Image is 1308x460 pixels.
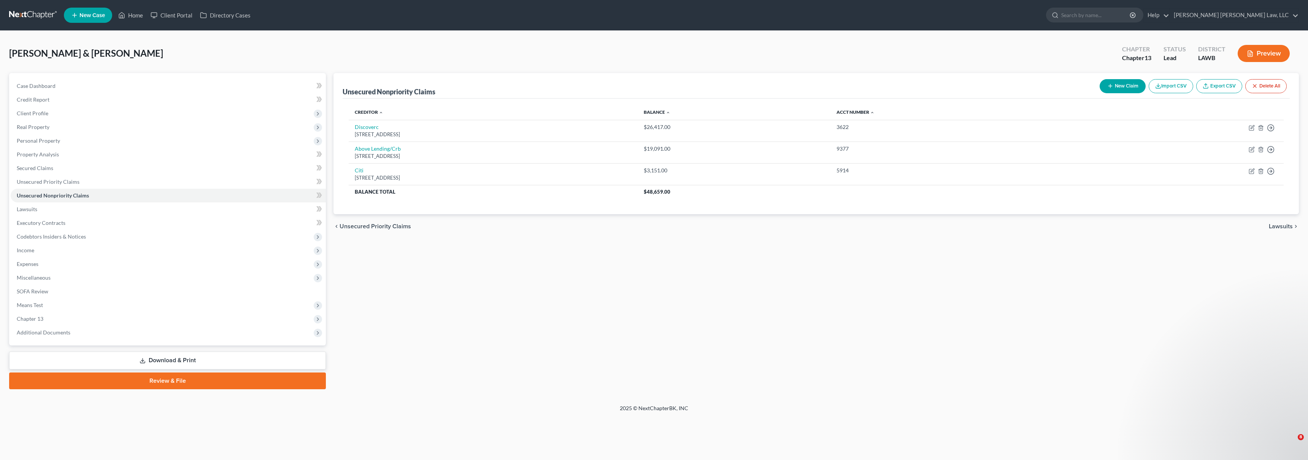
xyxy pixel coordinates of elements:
[1144,54,1151,61] span: 13
[1269,223,1293,229] span: Lawsuits
[1282,434,1300,452] iframe: Intercom live chat
[666,110,670,115] i: expand_less
[355,167,364,173] a: Citi
[1100,79,1146,93] button: New Claim
[11,189,326,202] a: Unsecured Nonpriority Claims
[1269,223,1299,229] button: Lawsuits chevron_right
[17,206,37,212] span: Lawsuits
[196,8,254,22] a: Directory Cases
[333,223,340,229] i: chevron_left
[17,233,86,240] span: Codebtors Insiders & Notices
[644,167,824,174] div: $3,151.00
[644,145,824,153] div: $19,091.00
[11,216,326,230] a: Executory Contracts
[355,109,383,115] a: Creditor expand_less
[837,145,1074,153] div: 9377
[644,109,670,115] a: Balance expand_less
[1122,54,1151,62] div: Chapter
[1238,45,1290,62] button: Preview
[644,189,670,195] span: $48,659.00
[333,223,411,229] button: chevron_left Unsecured Priority Claims
[1170,8,1298,22] a: [PERSON_NAME] [PERSON_NAME] Law, LLC
[17,124,49,130] span: Real Property
[1198,45,1225,54] div: District
[11,148,326,161] a: Property Analysis
[1198,54,1225,62] div: LAWB
[837,167,1074,174] div: 5914
[17,315,43,322] span: Chapter 13
[114,8,147,22] a: Home
[349,185,638,199] th: Balance Total
[1293,223,1299,229] i: chevron_right
[147,8,196,22] a: Client Portal
[11,285,326,298] a: SOFA Review
[9,48,163,59] span: [PERSON_NAME] & [PERSON_NAME]
[79,13,105,18] span: New Case
[17,165,53,171] span: Secured Claims
[1144,8,1169,22] a: Help
[437,404,871,418] div: 2025 © NextChapterBK, INC
[17,288,48,294] span: SOFA Review
[17,83,56,89] span: Case Dashboard
[11,93,326,107] a: Credit Report
[17,302,43,308] span: Means Test
[17,247,34,253] span: Income
[355,145,401,152] a: Above Lending/Crb
[355,174,632,181] div: [STREET_ADDRESS]
[1298,434,1304,440] span: 8
[343,87,435,96] div: Unsecured Nonpriority Claims
[1196,79,1242,93] a: Export CSV
[17,137,60,144] span: Personal Property
[1061,8,1131,22] input: Search by name...
[17,110,48,116] span: Client Profile
[837,109,875,115] a: Acct Number expand_less
[340,223,411,229] span: Unsecured Priority Claims
[870,110,875,115] i: expand_less
[837,123,1074,131] div: 3622
[1149,79,1193,93] button: Import CSV
[17,192,89,199] span: Unsecured Nonpriority Claims
[1245,79,1287,93] button: Delete All
[11,202,326,216] a: Lawsuits
[11,161,326,175] a: Secured Claims
[11,79,326,93] a: Case Dashboard
[9,352,326,369] a: Download & Print
[11,175,326,189] a: Unsecured Priority Claims
[17,96,49,103] span: Credit Report
[379,110,383,115] i: expand_less
[1122,45,1151,54] div: Chapter
[17,220,65,226] span: Executory Contracts
[17,274,51,281] span: Miscellaneous
[355,131,632,138] div: [STREET_ADDRESS]
[355,153,632,160] div: [STREET_ADDRESS]
[17,261,38,267] span: Expenses
[9,372,326,389] a: Review & File
[1164,54,1186,62] div: Lead
[17,151,59,158] span: Property Analysis
[355,124,379,130] a: Discoverc
[17,329,70,336] span: Additional Documents
[17,178,79,185] span: Unsecured Priority Claims
[1164,45,1186,54] div: Status
[644,123,824,131] div: $26,417.00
